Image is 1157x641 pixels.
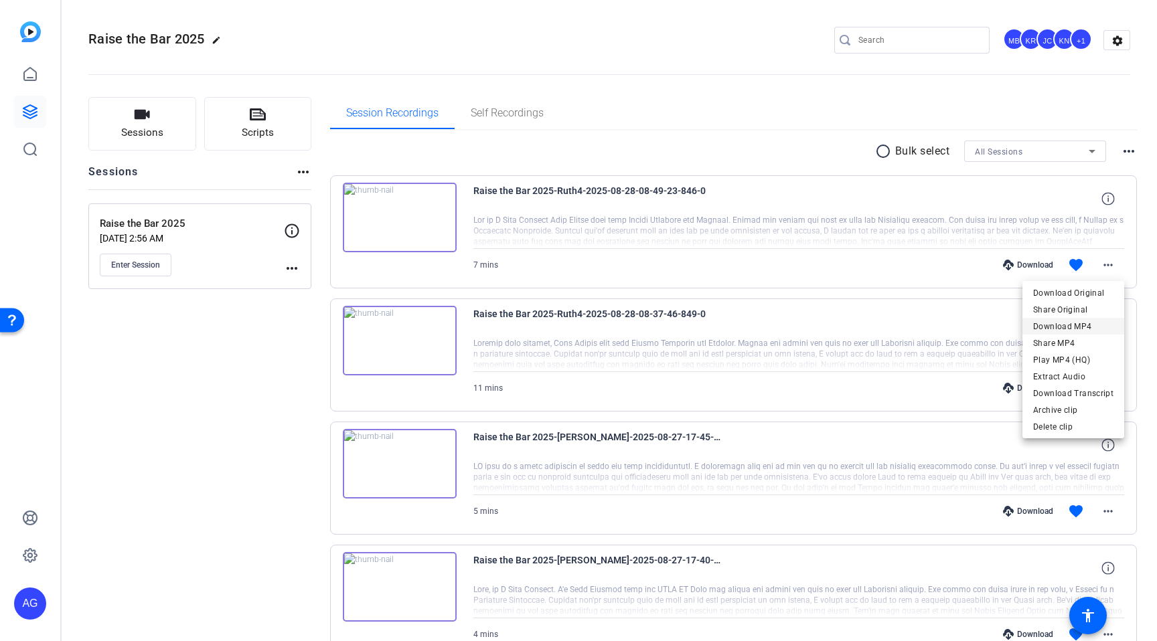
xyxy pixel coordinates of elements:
[1033,369,1113,385] span: Extract Audio
[1033,318,1113,335] span: Download MP4
[1033,352,1113,368] span: Play MP4 (HQ)
[1033,385,1113,401] span: Download Transcript
[1033,335,1113,351] span: Share MP4
[1033,402,1113,418] span: Archive clip
[1033,302,1113,318] span: Share Original
[1033,285,1113,301] span: Download Original
[1033,419,1113,435] span: Delete clip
